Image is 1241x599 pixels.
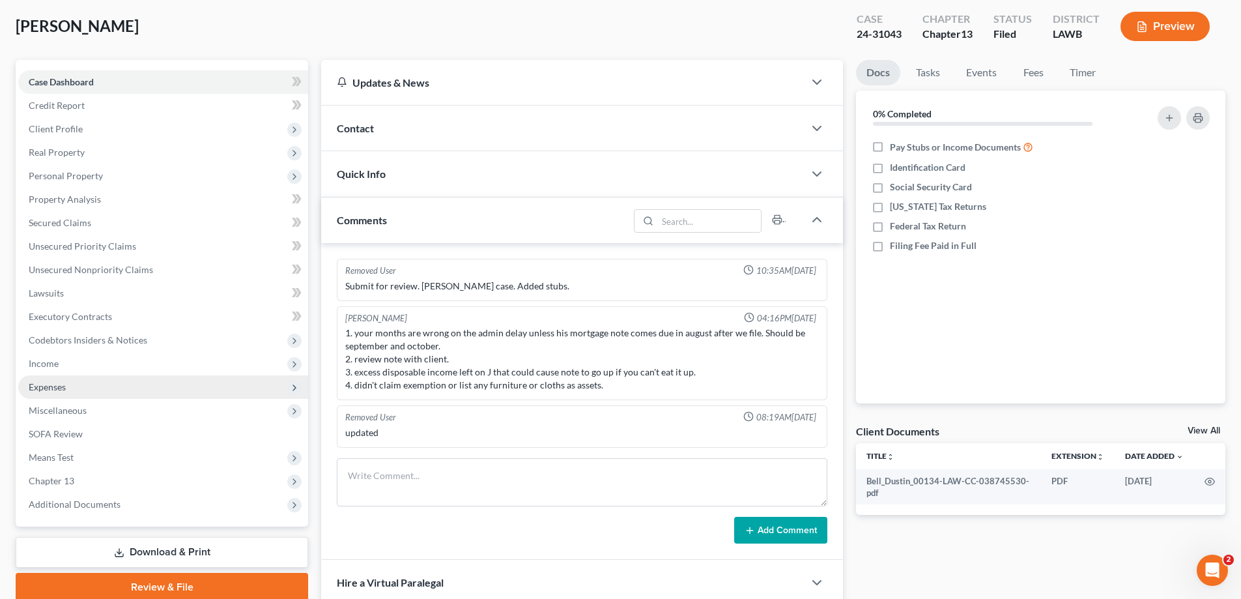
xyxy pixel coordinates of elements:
[18,422,308,446] a: SOFA Review
[29,452,74,463] span: Means Test
[29,241,136,252] span: Unsecured Priority Claims
[890,239,977,252] span: Filing Fee Paid in Full
[1051,451,1104,461] a: Extensionunfold_more
[18,235,308,258] a: Unsecured Priority Claims
[337,76,788,89] div: Updates & News
[1176,453,1184,461] i: expand_more
[18,188,308,211] a: Property Analysis
[890,220,966,233] span: Federal Tax Return
[1115,469,1194,505] td: [DATE]
[734,517,827,544] button: Add Comment
[1053,12,1100,27] div: District
[866,451,894,461] a: Titleunfold_more
[18,258,308,282] a: Unsecured Nonpriority Claims
[856,60,900,85] a: Docs
[890,161,965,174] span: Identification Card
[857,27,902,42] div: 24-31043
[1120,12,1210,41] button: Preview
[956,60,1007,85] a: Events
[906,60,950,85] a: Tasks
[1041,469,1115,505] td: PDF
[1223,555,1234,565] span: 2
[993,12,1032,27] div: Status
[961,27,973,40] span: 13
[18,305,308,329] a: Executory Contracts
[345,411,396,424] div: Removed User
[857,12,902,27] div: Case
[1197,555,1228,586] iframe: Intercom live chat
[1125,451,1184,461] a: Date Added expand_more
[29,264,153,275] span: Unsecured Nonpriority Claims
[29,217,91,228] span: Secured Claims
[29,475,74,486] span: Chapter 13
[29,123,83,134] span: Client Profile
[18,70,308,94] a: Case Dashboard
[1059,60,1106,85] a: Timer
[345,327,819,392] div: 1. your months are wrong on the admin delay unless his mortgage note comes due in august after we...
[29,194,101,205] span: Property Analysis
[890,181,972,194] span: Social Security Card
[856,424,939,438] div: Client Documents
[29,76,94,87] span: Case Dashboard
[16,16,139,35] span: [PERSON_NAME]
[16,537,308,568] a: Download & Print
[890,200,986,213] span: [US_STATE] Tax Returns
[890,141,1021,154] span: Pay Stubs or Income Documents
[29,499,121,510] span: Additional Documents
[345,280,819,293] div: Submit for review. [PERSON_NAME] case. Added stubs.
[887,453,894,461] i: unfold_more
[1188,426,1220,435] a: View All
[1053,27,1100,42] div: LAWB
[29,381,66,392] span: Expenses
[29,147,85,158] span: Real Property
[345,312,407,325] div: [PERSON_NAME]
[1012,60,1054,85] a: Fees
[337,214,387,226] span: Comments
[29,428,83,439] span: SOFA Review
[757,312,816,325] span: 04:16PM[DATE]
[29,100,85,111] span: Credit Report
[29,405,87,416] span: Miscellaneous
[756,265,816,277] span: 10:35AM[DATE]
[922,27,973,42] div: Chapter
[29,170,103,181] span: Personal Property
[856,469,1041,505] td: Bell_Dustin_00134-LAW-CC-038745530-pdf
[18,211,308,235] a: Secured Claims
[1096,453,1104,461] i: unfold_more
[873,108,932,119] strong: 0% Completed
[337,122,374,134] span: Contact
[29,287,64,299] span: Lawsuits
[345,265,396,277] div: Removed User
[29,311,112,322] span: Executory Contracts
[29,334,147,345] span: Codebtors Insiders & Notices
[922,12,973,27] div: Chapter
[337,576,444,589] span: Hire a Virtual Paralegal
[993,27,1032,42] div: Filed
[18,282,308,305] a: Lawsuits
[337,168,386,180] span: Quick Info
[345,426,819,439] div: updated
[658,210,762,232] input: Search...
[18,94,308,117] a: Credit Report
[29,358,59,369] span: Income
[756,411,816,424] span: 08:19AM[DATE]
